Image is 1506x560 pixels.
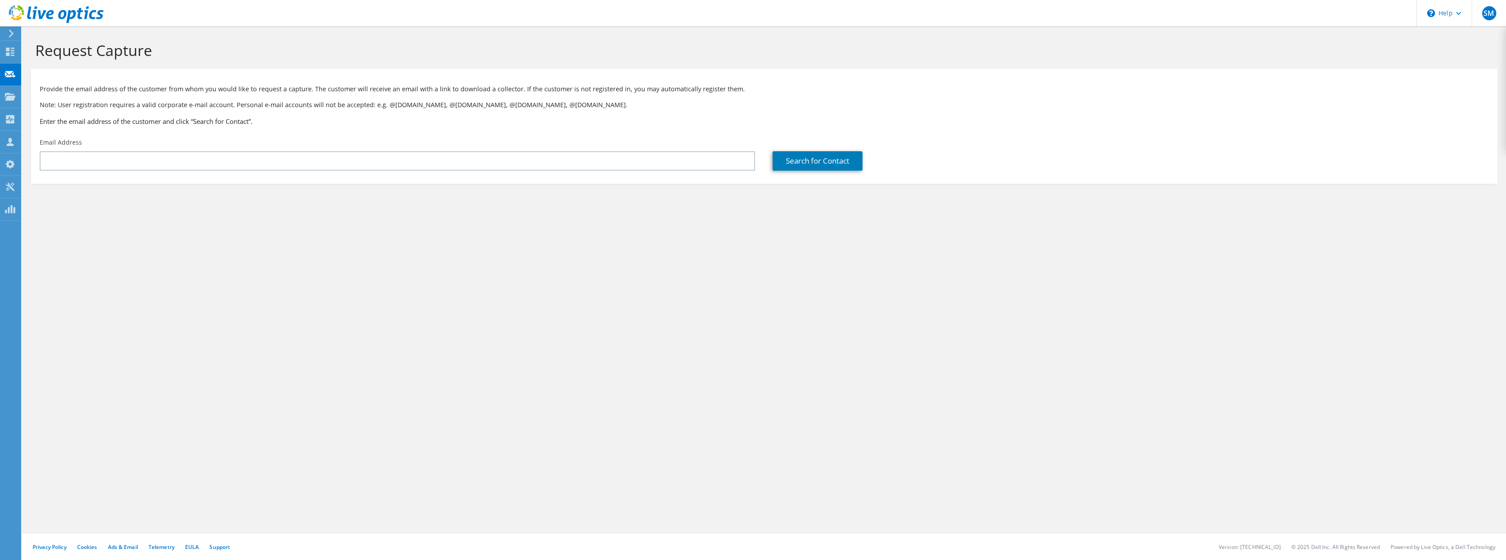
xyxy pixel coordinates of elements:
a: Ads & Email [108,543,138,551]
a: Search for Contact [773,151,863,171]
a: Cookies [77,543,97,551]
p: Provide the email address of the customer from whom you would like to request a capture. The cust... [40,84,1488,94]
svg: \n [1427,9,1435,17]
a: EULA [185,543,199,551]
li: Version: [TECHNICAL_ID] [1219,543,1281,551]
span: SM [1482,6,1496,20]
p: Note: User registration requires a valid corporate e-mail account. Personal e-mail accounts will ... [40,100,1488,110]
li: © 2025 Dell Inc. All Rights Reserved [1291,543,1380,551]
h3: Enter the email address of the customer and click “Search for Contact”. [40,116,1488,126]
a: Telemetry [149,543,175,551]
h1: Request Capture [35,41,1488,60]
a: Privacy Policy [33,543,67,551]
li: Powered by Live Optics, a Dell Technology [1391,543,1495,551]
label: Email Address [40,138,82,147]
a: Support [209,543,230,551]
